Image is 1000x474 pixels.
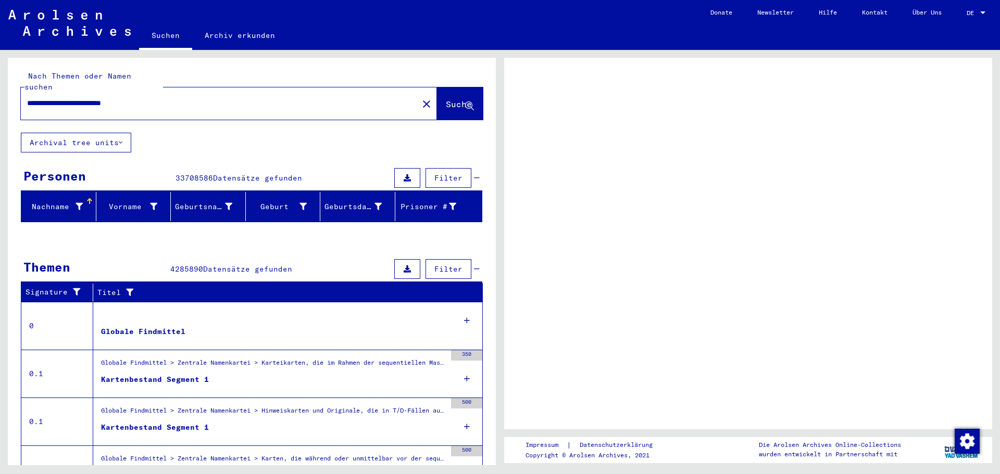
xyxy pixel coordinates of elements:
mat-label: Nach Themen oder Namen suchen [24,71,131,92]
div: Globale Findmittel > Zentrale Namenkartei > Hinweiskarten und Originale, die in T/D-Fällen aufgef... [101,406,446,420]
div: 350 [451,350,482,361]
div: Titel [97,287,462,298]
td: 0.1 [21,398,93,445]
div: Kartenbestand Segment 1 [101,422,209,433]
mat-header-cell: Geburtsname [171,192,246,221]
div: Geburtsdatum [324,201,382,212]
div: Vorname [101,198,171,215]
div: Geburtsdatum [324,198,395,215]
mat-header-cell: Geburt‏ [246,192,321,221]
span: Filter [434,264,463,274]
img: Arolsen_neg.svg [8,10,131,36]
mat-header-cell: Nachname [21,192,96,221]
td: 0 [21,302,93,350]
button: Suche [437,87,483,120]
div: Vorname [101,201,158,212]
mat-header-cell: Vorname [96,192,171,221]
span: 4285890 [170,264,203,274]
div: Geburt‏ [250,198,320,215]
div: Geburtsname [175,198,245,215]
mat-icon: close [420,98,433,110]
div: Globale Findmittel > Zentrale Namenkartei > Karteikarten, die im Rahmen der sequentiellen Massend... [101,358,446,373]
button: Filter [426,259,471,279]
div: Titel [97,284,472,301]
span: DE [967,9,978,17]
div: Nachname [26,201,83,212]
a: Archiv erkunden [192,23,287,48]
div: Geburtsname [175,201,232,212]
span: Filter [434,173,463,183]
div: Kartenbestand Segment 1 [101,374,209,385]
div: Geburt‏ [250,201,307,212]
span: 33708586 [176,173,213,183]
span: Datensätze gefunden [203,264,292,274]
div: Nachname [26,198,96,215]
div: Prisoner # [399,198,470,215]
td: 0.1 [21,350,93,398]
a: Impressum [526,440,567,451]
img: Zustimmung ändern [955,429,980,454]
mat-header-cell: Prisoner # [395,192,482,221]
button: Filter [426,168,471,188]
mat-header-cell: Geburtsdatum [320,192,395,221]
div: Zustimmung ändern [954,428,979,453]
span: Datensätze gefunden [213,173,302,183]
div: Themen [23,258,70,276]
div: 500 [451,446,482,456]
div: 500 [451,398,482,408]
div: Signature [26,287,85,298]
span: Suche [446,99,472,109]
div: | [526,440,665,451]
div: Signature [26,284,95,301]
p: wurden entwickelt in Partnerschaft mit [759,450,901,459]
a: Datenschutzerklärung [571,440,665,451]
button: Archival tree units [21,133,131,152]
div: Globale Findmittel [101,326,185,337]
p: Copyright © Arolsen Archives, 2021 [526,451,665,460]
p: Die Arolsen Archives Online-Collections [759,440,901,450]
img: yv_logo.png [942,437,981,463]
button: Clear [416,93,437,114]
a: Suchen [139,23,192,50]
div: Globale Findmittel > Zentrale Namenkartei > Karten, die während oder unmittelbar vor der sequenti... [101,454,446,468]
div: Prisoner # [399,201,457,212]
div: Personen [23,166,86,185]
